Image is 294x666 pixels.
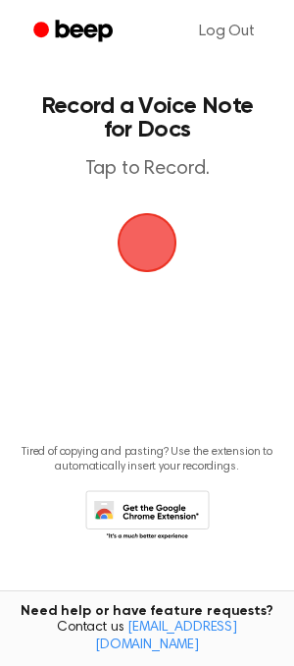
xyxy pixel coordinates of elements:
[35,94,259,141] h1: Record a Voice Note for Docs
[20,13,130,51] a: Beep
[16,445,278,474] p: Tired of copying and pasting? Use the extension to automatically insert your recordings.
[118,213,176,272] img: Beep Logo
[35,157,259,182] p: Tap to Record.
[95,621,237,652] a: [EMAIL_ADDRESS][DOMAIN_NAME]
[12,620,282,654] span: Contact us
[179,8,274,55] a: Log Out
